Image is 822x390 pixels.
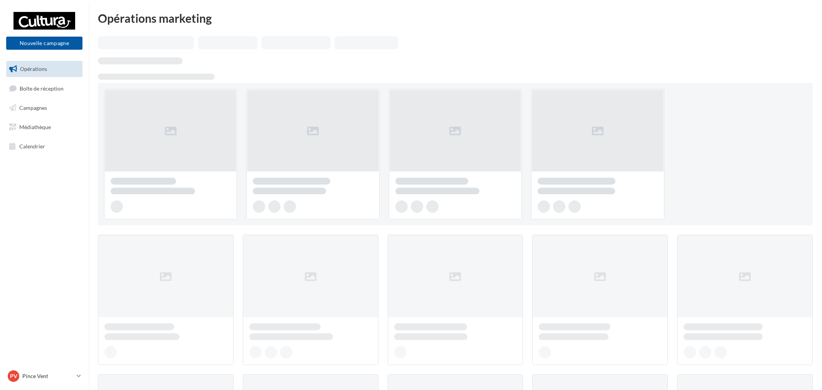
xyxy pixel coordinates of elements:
[19,124,51,130] span: Médiathèque
[19,104,47,111] span: Campagnes
[5,138,84,155] a: Calendrier
[10,372,17,380] span: PV
[5,119,84,135] a: Médiathèque
[98,12,813,24] div: Opérations marketing
[19,143,45,149] span: Calendrier
[5,80,84,97] a: Boîte de réception
[5,61,84,77] a: Opérations
[6,369,82,383] a: PV Pince Vent
[6,37,82,50] button: Nouvelle campagne
[22,372,74,380] p: Pince Vent
[5,100,84,116] a: Campagnes
[20,85,64,91] span: Boîte de réception
[20,66,47,72] span: Opérations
